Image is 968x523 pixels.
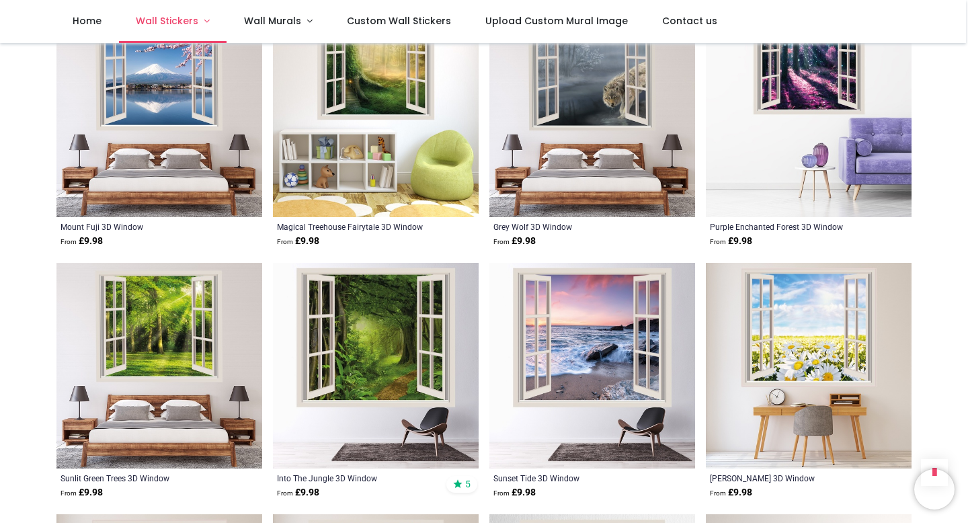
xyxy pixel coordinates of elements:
[61,489,77,497] span: From
[662,14,717,28] span: Contact us
[73,14,102,28] span: Home
[244,14,301,28] span: Wall Murals
[277,486,319,499] strong: £ 9.98
[56,11,262,217] img: Mount Fuji 3D Window Wall Sticker
[710,235,752,248] strong: £ 9.98
[710,486,752,499] strong: £ 9.98
[277,221,435,232] a: Magical Treehouse Fairytale 3D Window
[493,238,510,245] span: From
[61,238,77,245] span: From
[493,235,536,248] strong: £ 9.98
[493,221,651,232] a: Grey Wolf 3D Window
[136,14,198,28] span: Wall Stickers
[493,486,536,499] strong: £ 9.98
[485,14,628,28] span: Upload Custom Mural Image
[465,478,471,490] span: 5
[706,11,912,217] img: Purple Enchanted Forest 3D Window Wall Sticker
[277,473,435,483] a: Into The Jungle 3D Window
[710,473,868,483] a: [PERSON_NAME] 3D Window
[706,263,912,469] img: Daisy Fields 3D Window Wall Sticker
[914,469,955,510] iframe: Brevo live chat
[710,238,726,245] span: From
[493,473,651,483] a: Sunset Tide 3D Window
[56,263,262,469] img: Sunlit Green Trees 3D Window Wall Sticker
[61,486,103,499] strong: £ 9.98
[273,263,479,469] img: Into The Jungle 3D Window Wall Sticker
[273,11,479,217] img: Magical Treehouse Fairytale 3D Window Wall Sticker
[277,489,293,497] span: From
[61,221,218,232] a: Mount Fuji 3D Window
[710,489,726,497] span: From
[710,221,868,232] a: Purple Enchanted Forest 3D Window
[489,11,695,217] img: Grey Wolf 3D Window Wall Sticker
[347,14,451,28] span: Custom Wall Stickers
[61,235,103,248] strong: £ 9.98
[277,238,293,245] span: From
[61,473,218,483] a: Sunlit Green Trees 3D Window
[277,235,319,248] strong: £ 9.98
[493,489,510,497] span: From
[489,263,695,469] img: Sunset Tide 3D Window Wall Sticker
